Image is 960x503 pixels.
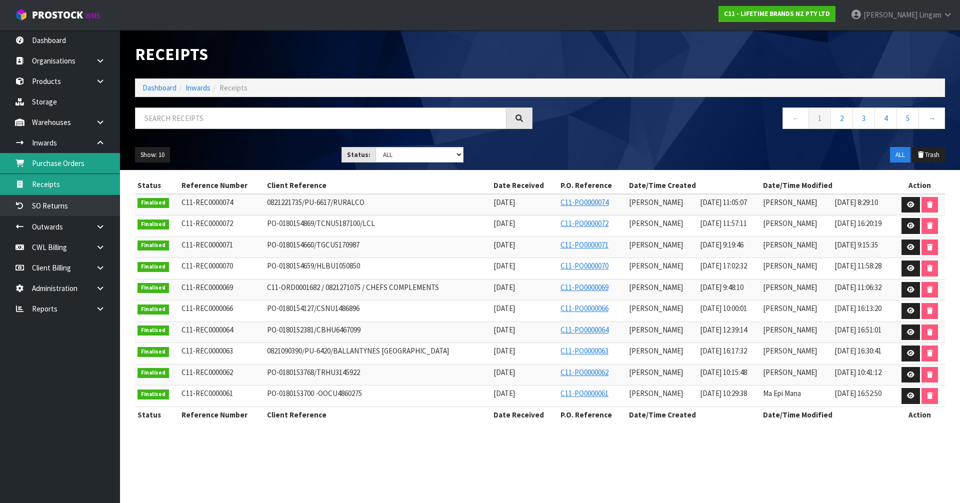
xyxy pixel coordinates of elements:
span: [PERSON_NAME] [629,303,683,313]
span: [DATE] 10:15:48 [700,367,747,377]
a: C11-PO0000071 [560,240,608,249]
span: [DATE] 10:29:38 [700,388,747,398]
span: [DATE] [493,388,515,398]
span: C11-REC0000074 [181,197,233,207]
span: [PERSON_NAME] [629,282,683,292]
span: [PERSON_NAME] [763,325,817,334]
span: [PERSON_NAME] [629,325,683,334]
nav: Page navigation [547,107,945,132]
th: Status [135,177,179,193]
span: [DATE] 16:20:19 [834,218,881,228]
span: [DATE] 9:48:10 [700,282,743,292]
th: Date/Time Created [626,406,760,422]
th: P.O. Reference [558,406,626,422]
span: [DATE] 16:13:20 [834,303,881,313]
a: ← [782,107,809,129]
span: [PERSON_NAME] [763,346,817,355]
span: 0821221735/PU-6617/RURALCO [267,197,364,207]
span: C11-REC0000072 [181,218,233,228]
button: ALL [890,147,910,163]
a: 3 [852,107,875,129]
a: C11-PO0000072 [560,218,608,228]
span: [DATE] 16:30:41 [834,346,881,355]
span: [DATE] [493,240,515,249]
span: [DATE] 11:06:32 [834,282,881,292]
th: Action [895,177,945,193]
a: C11-PO0000074 [560,197,608,207]
th: Client Reference [264,406,490,422]
span: Finalised [137,347,169,357]
span: [DATE] 12:39:14 [700,325,747,334]
span: [PERSON_NAME] [629,367,683,377]
a: C11-PO0000063 [560,346,608,355]
a: Dashboard [142,83,176,92]
span: Finalised [137,368,169,378]
span: [PERSON_NAME] [629,261,683,270]
strong: Status: [347,150,370,159]
span: [DATE] [493,367,515,377]
a: 1 [808,107,831,129]
span: [DATE] 16:52:50 [834,388,881,398]
a: 4 [874,107,897,129]
span: [PERSON_NAME] [763,303,817,313]
span: [DATE] 9:15:35 [834,240,878,249]
span: [DATE] 17:02:32 [700,261,747,270]
span: [DATE] 9:19:46 [700,240,743,249]
span: Receipts [219,83,247,92]
span: C11-REC0000061 [181,388,233,398]
span: [DATE] 10:00:01 [700,303,747,313]
a: C11-PO0000064 [560,325,608,334]
a: C11 - LIFETIME BRANDS NZ PTY LTD [718,6,835,22]
span: [DATE] [493,197,515,207]
h1: Receipts [135,45,532,63]
span: PO-0180153768/TRHU3145922 [267,367,360,377]
span: Finalised [137,219,169,229]
input: Search receipts [135,107,506,129]
span: [DATE] [493,303,515,313]
a: C11-PO0000070 [560,261,608,270]
span: C11-REC0000066 [181,303,233,313]
a: C11-PO0000069 [560,282,608,292]
th: Status [135,406,179,422]
span: [DATE] 16:17:32 [700,346,747,355]
span: [DATE] 11:05:07 [700,197,747,207]
span: C11-REC0000062 [181,367,233,377]
th: P.O. Reference [558,177,626,193]
span: C11-REC0000063 [181,346,233,355]
span: [DATE] [493,325,515,334]
th: Date Received [491,406,558,422]
span: C11-REC0000071 [181,240,233,249]
span: [DATE] 10:41:12 [834,367,881,377]
span: [DATE] [493,346,515,355]
span: [PERSON_NAME] [763,218,817,228]
span: ProStock [32,8,83,21]
span: [PERSON_NAME] [763,240,817,249]
button: Trash [911,147,945,163]
span: PO-0180152381/CBHU6467099 [267,325,360,334]
span: Lingam [919,10,941,19]
span: C11-REC0000069 [181,282,233,292]
th: Reference Number [179,406,265,422]
span: PO-0180154869/TCNU5187100/LCL [267,218,375,228]
button: Show: 10 [135,147,170,163]
a: → [918,107,945,129]
span: [DATE] 8:29:10 [834,197,878,207]
a: 5 [896,107,919,129]
a: C11-PO0000061 [560,388,608,398]
span: [DATE] [493,261,515,270]
a: Inwards [185,83,210,92]
span: [PERSON_NAME] [629,218,683,228]
th: Reference Number [179,177,265,193]
span: Finalised [137,262,169,272]
span: [PERSON_NAME] [763,197,817,207]
th: Date/Time Created [626,177,760,193]
span: C11-REC0000064 [181,325,233,334]
span: PO-0180154659/HLBU1050850 [267,261,360,270]
span: Finalised [137,325,169,335]
span: [PERSON_NAME] [629,388,683,398]
span: Finalised [137,283,169,293]
th: Date/Time Modified [760,406,894,422]
span: [DATE] [493,218,515,228]
span: Finalised [137,304,169,314]
span: 0821090390/PU-6420/BALLANTYNES [GEOGRAPHIC_DATA] [267,346,449,355]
